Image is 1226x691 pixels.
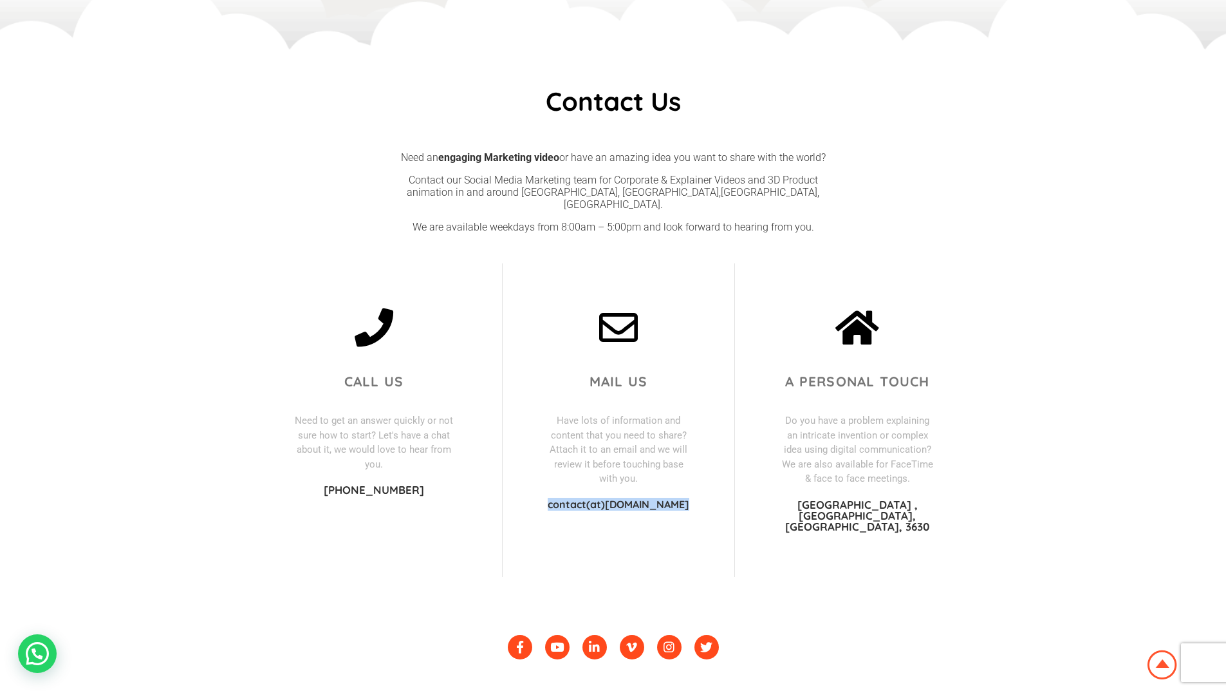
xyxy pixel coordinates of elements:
[292,413,457,471] p: Need to get an answer quickly or not sure how to start? Let's have a chat about it, we would love...
[785,373,929,390] span: A Personal Touch
[780,413,934,486] p: Do you have a problem explaining an intricate invention or complex idea using digital communicati...
[395,174,831,211] p: Contact our Social Media Marketing team for Corporate & Explainer Videos and 3D Product animation...
[344,373,404,390] span: Call us
[548,499,690,509] p: contact(at)[DOMAIN_NAME]
[395,151,831,164] p: Need an or have an amazing idea you want to share with the world?
[292,484,457,495] p: [PHONE_NUMBER]
[590,373,647,390] span: Mail us
[548,413,690,486] p: Have lots of information and content that you need to share? Attach it to an email and we will re...
[253,609,974,622] h5: Follow us on all our Social Media platforms:
[395,221,831,233] p: We are available weekdays from 8:00am – 5:00pm and look forward to hearing from you.
[780,499,934,532] p: [GEOGRAPHIC_DATA] , [GEOGRAPHIC_DATA], [GEOGRAPHIC_DATA], 3630
[1145,648,1180,682] img: Animation Studio South Africa
[438,151,559,164] b: engaging Marketing video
